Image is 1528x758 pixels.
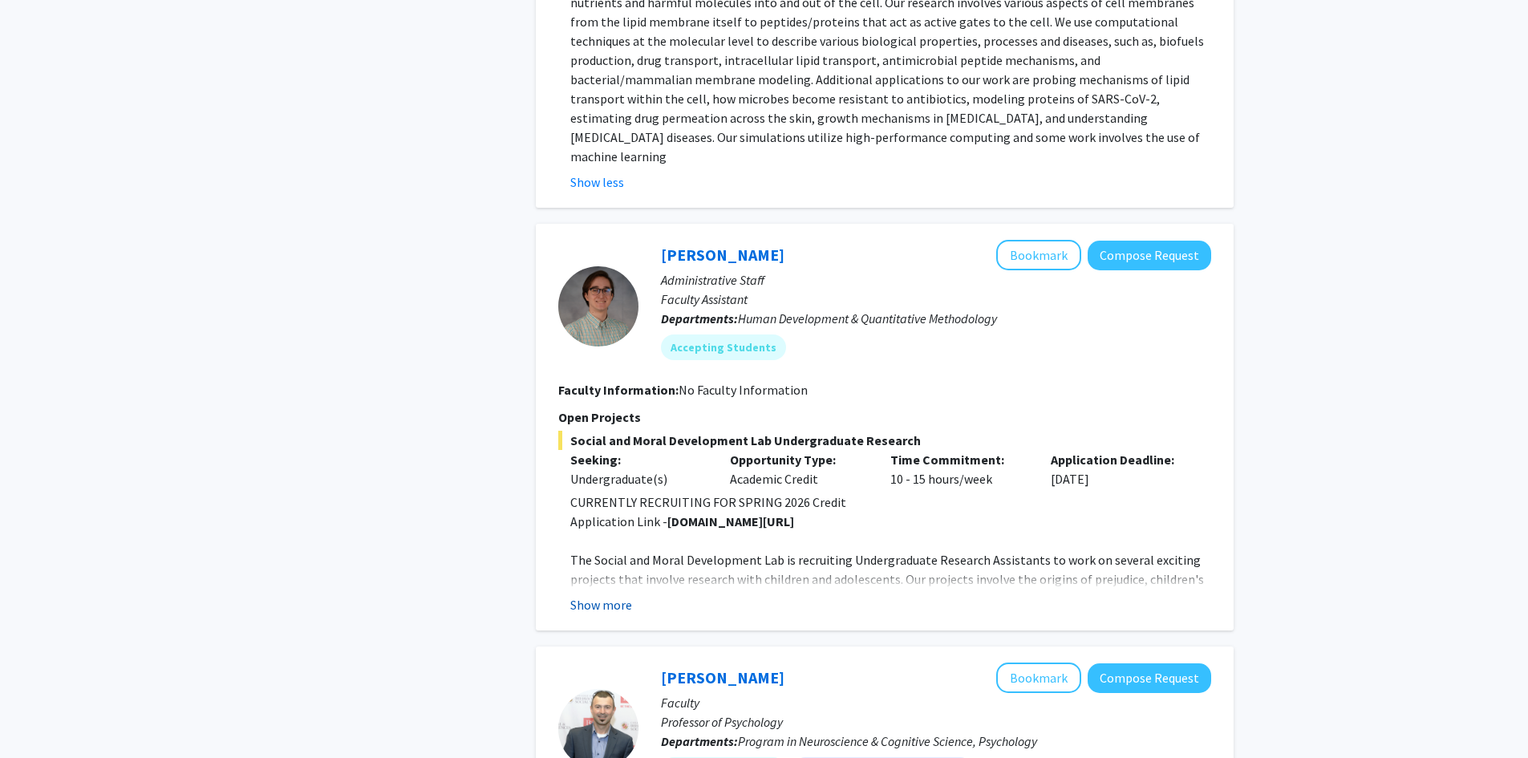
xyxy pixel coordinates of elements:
[738,733,1037,749] span: Program in Neuroscience & Cognitive Science, Psychology
[570,550,1211,666] p: The Social and Moral Development Lab is recruiting Undergraduate Research Assistants to work on s...
[878,450,1039,488] div: 10 - 15 hours/week
[1088,241,1211,270] button: Compose Request to Nathaniel Pearl
[661,667,784,687] a: [PERSON_NAME]
[661,334,786,360] mat-chip: Accepting Students
[570,595,632,614] button: Show more
[730,450,866,469] p: Opportunity Type:
[570,172,624,192] button: Show less
[570,512,1211,531] p: Application Link -
[718,450,878,488] div: Academic Credit
[661,693,1211,712] p: Faculty
[558,382,679,398] b: Faculty Information:
[661,290,1211,309] p: Faculty Assistant
[661,245,784,265] a: [PERSON_NAME]
[570,469,707,488] div: Undergraduate(s)
[661,712,1211,732] p: Professor of Psychology
[890,450,1027,469] p: Time Commitment:
[996,240,1081,270] button: Add Nathaniel Pearl to Bookmarks
[12,686,68,746] iframe: Chat
[661,733,738,749] b: Departments:
[679,382,808,398] span: No Faculty Information
[1039,450,1199,488] div: [DATE]
[558,407,1211,427] p: Open Projects
[570,492,1211,512] p: CURRENTLY RECRUITING FOR SPRING 2026 Credit
[558,431,1211,450] span: Social and Moral Development Lab Undergraduate Research
[570,450,707,469] p: Seeking:
[996,663,1081,693] button: Add Alexander Shackman to Bookmarks
[1051,450,1187,469] p: Application Deadline:
[1088,663,1211,693] button: Compose Request to Alexander Shackman
[738,310,997,326] span: Human Development & Quantitative Methodology
[661,310,738,326] b: Departments:
[661,270,1211,290] p: Administrative Staff
[667,513,794,529] strong: [DOMAIN_NAME][URL]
